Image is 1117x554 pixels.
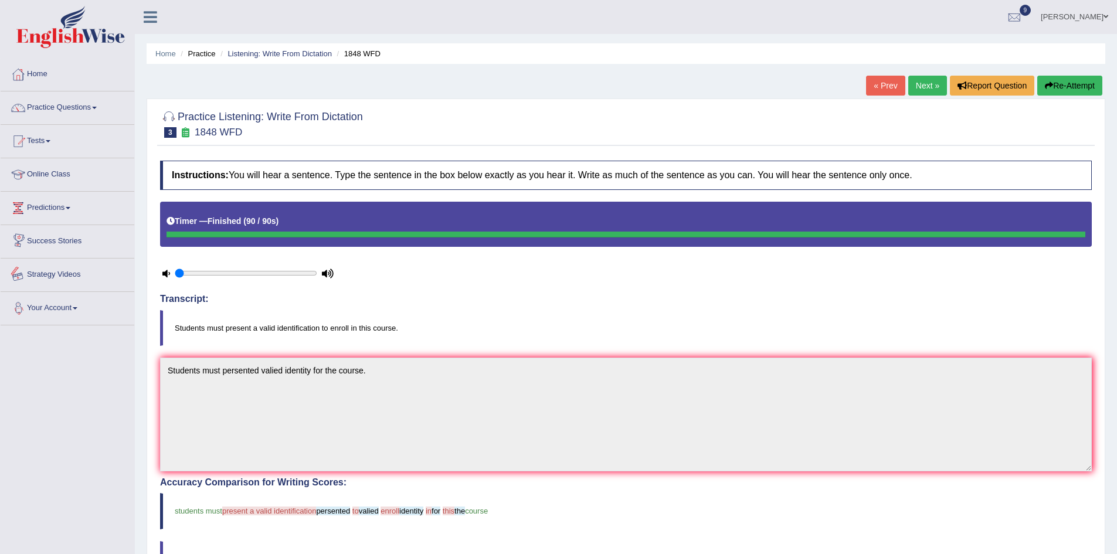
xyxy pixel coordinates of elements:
b: ( [243,216,246,226]
span: enroll [381,507,399,515]
span: to [352,507,359,515]
span: course [465,507,488,515]
a: Success Stories [1,225,134,254]
h4: You will hear a sentence. Type the sentence in the box below exactly as you hear it. Write as muc... [160,161,1092,190]
li: Practice [178,48,215,59]
a: Home [1,58,134,87]
a: « Prev [866,76,905,96]
b: ) [276,216,279,226]
a: Strategy Videos [1,259,134,288]
b: 90 / 90s [246,216,276,226]
span: the [454,507,465,515]
blockquote: Students must present a valid identification to enroll in this course. [160,310,1092,346]
a: Home [155,49,176,58]
b: Finished [208,216,242,226]
small: Exam occurring question [179,127,192,138]
b: Instructions: [172,170,229,180]
span: this [443,507,454,515]
button: Re-Attempt [1037,76,1102,96]
h4: Transcript: [160,294,1092,304]
span: 3 [164,127,176,138]
a: Next » [908,76,947,96]
a: Online Class [1,158,134,188]
span: present a valid identification [222,507,316,515]
h5: Timer — [167,217,279,226]
span: persented [316,507,350,515]
span: 9 [1020,5,1031,16]
li: 1848 WFD [334,48,381,59]
span: valied [359,507,379,515]
a: Listening: Write From Dictation [228,49,332,58]
a: Tests [1,125,134,154]
a: Practice Questions [1,91,134,121]
a: Predictions [1,192,134,221]
small: 1848 WFD [195,127,242,138]
span: students must [175,507,222,515]
span: in [426,507,432,515]
button: Report Question [950,76,1034,96]
a: Your Account [1,292,134,321]
span: identity [399,507,423,515]
span: for [432,507,440,515]
h2: Practice Listening: Write From Dictation [160,108,363,138]
h4: Accuracy Comparison for Writing Scores: [160,477,1092,488]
